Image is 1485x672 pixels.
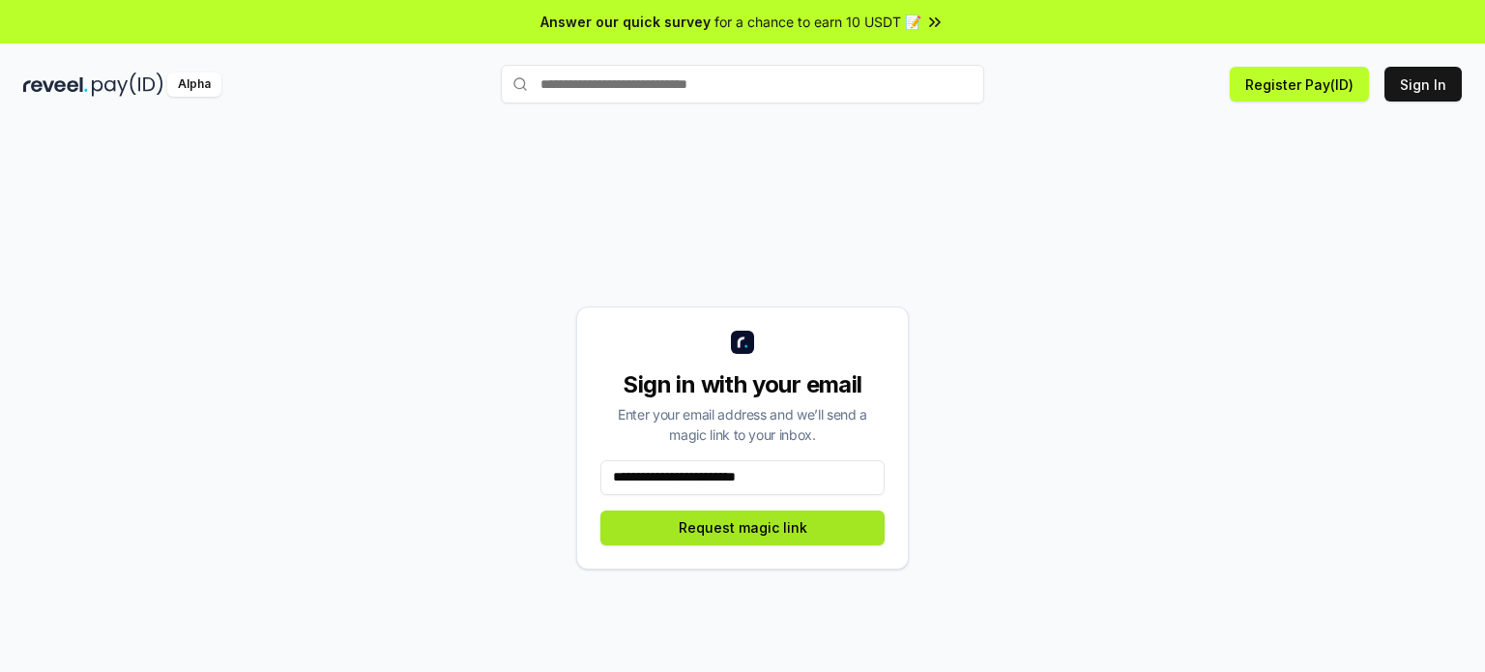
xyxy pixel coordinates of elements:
[731,331,754,354] img: logo_small
[714,12,921,32] span: for a chance to earn 10 USDT 📝
[1384,67,1462,102] button: Sign In
[600,369,885,400] div: Sign in with your email
[600,404,885,445] div: Enter your email address and we’ll send a magic link to your inbox.
[23,73,88,97] img: reveel_dark
[540,12,711,32] span: Answer our quick survey
[92,73,163,97] img: pay_id
[600,511,885,545] button: Request magic link
[1230,67,1369,102] button: Register Pay(ID)
[167,73,221,97] div: Alpha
